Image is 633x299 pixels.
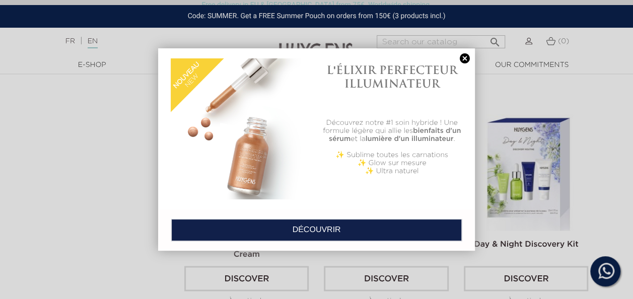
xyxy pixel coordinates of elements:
[322,159,462,167] p: ✨ Glow sur mesure
[366,135,454,142] b: lumière d'un illuminateur
[329,127,461,142] b: bienfaits d'un sérum
[322,63,462,90] h1: L'ÉLIXIR PERFECTEUR ILLUMINATEUR
[322,151,462,159] p: ✨ Sublime toutes les carnations
[171,219,462,241] a: DÉCOUVRIR
[322,167,462,175] p: ✨ Ultra naturel
[322,119,462,143] p: Découvrez notre #1 soin hybride ! Une formule légère qui allie les et la .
